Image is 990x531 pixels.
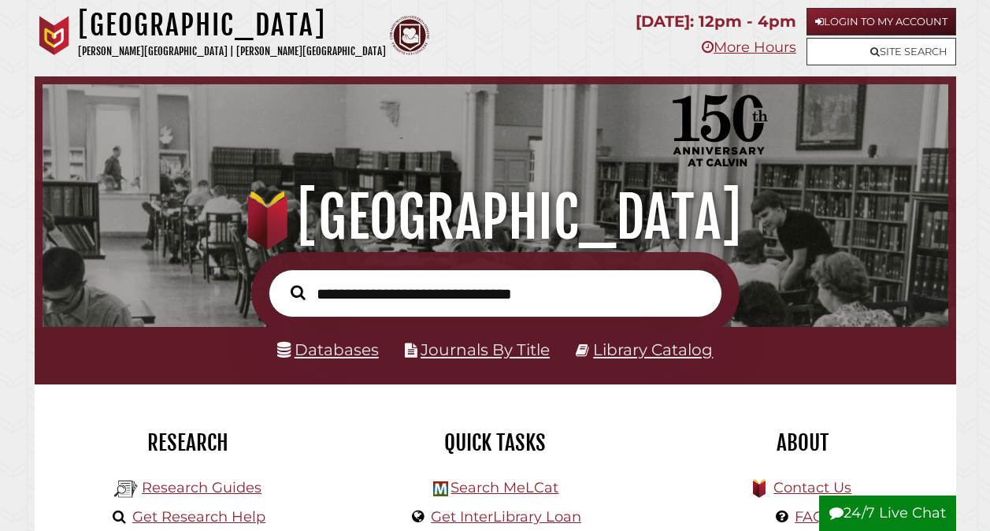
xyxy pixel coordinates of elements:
[354,429,637,456] h2: Quick Tasks
[451,479,558,496] a: Search MeLCat
[702,39,796,56] a: More Hours
[283,281,313,304] button: Search
[431,508,581,525] a: Get InterLibrary Loan
[433,481,448,496] img: Hekman Library Logo
[773,479,851,496] a: Contact Us
[35,16,74,55] img: Calvin University
[78,43,386,61] p: [PERSON_NAME][GEOGRAPHIC_DATA] | [PERSON_NAME][GEOGRAPHIC_DATA]
[421,340,550,359] a: Journals By Title
[806,38,956,65] a: Site Search
[142,479,261,496] a: Research Guides
[132,508,265,525] a: Get Research Help
[291,284,306,300] i: Search
[795,508,832,525] a: FAQs
[46,429,330,456] h2: Research
[806,8,956,35] a: Login to My Account
[57,183,933,252] h1: [GEOGRAPHIC_DATA]
[636,8,796,35] p: [DATE]: 12pm - 4pm
[593,340,713,359] a: Library Catalog
[114,477,138,501] img: Hekman Library Logo
[661,429,944,456] h2: About
[277,340,379,359] a: Databases
[78,8,386,43] h1: [GEOGRAPHIC_DATA]
[390,16,429,55] img: Calvin Theological Seminary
